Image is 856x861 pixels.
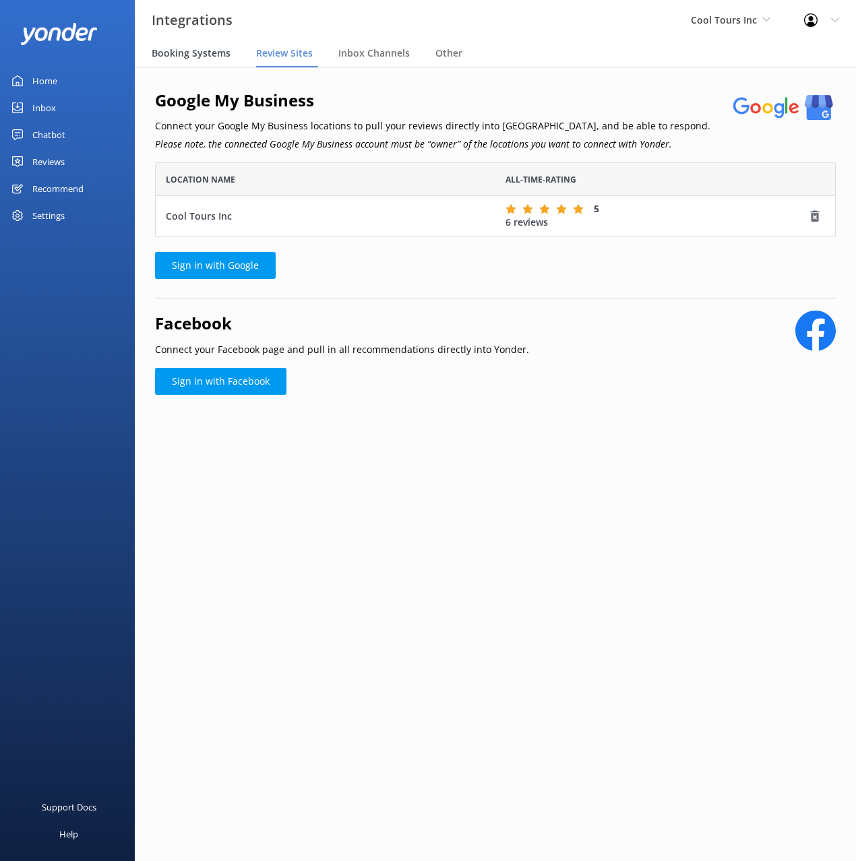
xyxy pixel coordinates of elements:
[42,794,96,821] div: Support Docs
[32,94,56,121] div: Inbox
[152,9,233,31] h3: Integrations
[594,202,599,215] span: 5
[166,209,485,224] div: Cool Tours Inc
[59,821,78,848] div: Help
[155,88,710,113] h2: Google My Business
[506,202,808,230] div: 6 reviews
[155,311,529,336] h2: Facebook
[155,252,276,279] a: Sign in with Google
[338,46,410,60] span: Inbox Channels
[32,175,84,202] div: Recommend
[155,119,710,133] p: Connect your Google My Business locations to pull your reviews directly into [GEOGRAPHIC_DATA], a...
[166,173,235,186] span: Location Name
[155,137,672,150] i: Please note, the connected Google My Business account must be “owner” of the locations you want t...
[691,13,757,26] span: Cool Tours Inc
[20,23,98,45] img: yonder-white-logo.png
[155,196,836,236] div: grid
[506,173,576,186] span: All-time-rating
[155,368,286,395] a: Sign in with Facebook
[152,46,231,60] span: Booking Systems
[32,202,65,229] div: Settings
[435,46,462,60] span: Other
[32,148,65,175] div: Reviews
[155,342,529,357] p: Connect your Facebook page and pull in all recommendations directly into Yonder.
[32,67,57,94] div: Home
[32,121,65,148] div: Chatbot
[256,46,313,60] span: Review Sites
